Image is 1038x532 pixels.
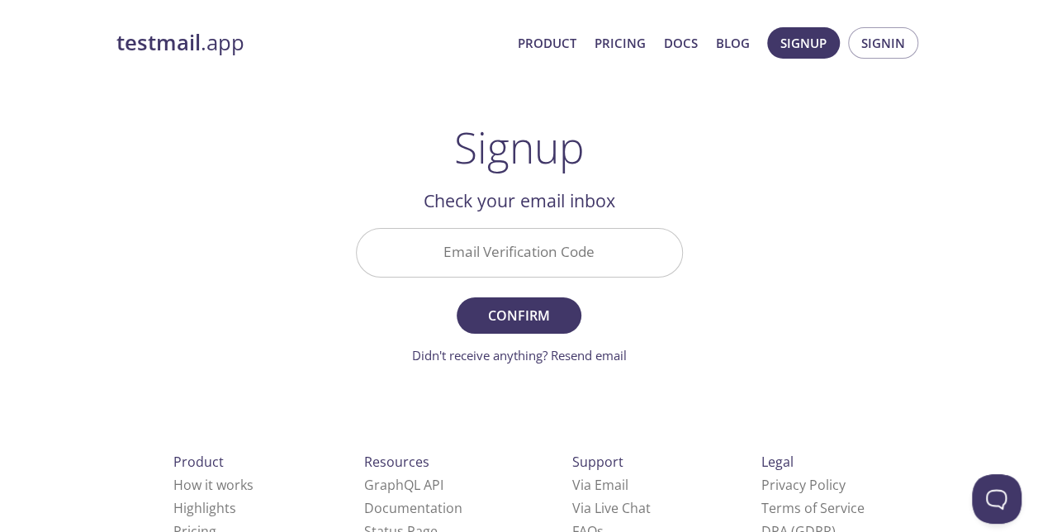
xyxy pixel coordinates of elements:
[518,32,576,54] a: Product
[780,32,827,54] span: Signup
[475,304,562,327] span: Confirm
[572,476,628,494] a: Via Email
[116,29,505,57] a: testmail.app
[861,32,905,54] span: Signin
[972,474,1021,524] iframe: Help Scout Beacon - Open
[716,32,750,54] a: Blog
[457,297,581,334] button: Confirm
[767,27,840,59] button: Signup
[595,32,646,54] a: Pricing
[364,453,429,471] span: Resources
[572,499,651,517] a: Via Live Chat
[664,32,698,54] a: Docs
[173,476,254,494] a: How it works
[761,499,865,517] a: Terms of Service
[364,476,443,494] a: GraphQL API
[572,453,623,471] span: Support
[356,187,683,215] h2: Check your email inbox
[761,476,846,494] a: Privacy Policy
[173,453,224,471] span: Product
[454,122,585,172] h1: Signup
[412,347,627,363] a: Didn't receive anything? Resend email
[173,499,236,517] a: Highlights
[761,453,794,471] span: Legal
[116,28,201,57] strong: testmail
[364,499,462,517] a: Documentation
[848,27,918,59] button: Signin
